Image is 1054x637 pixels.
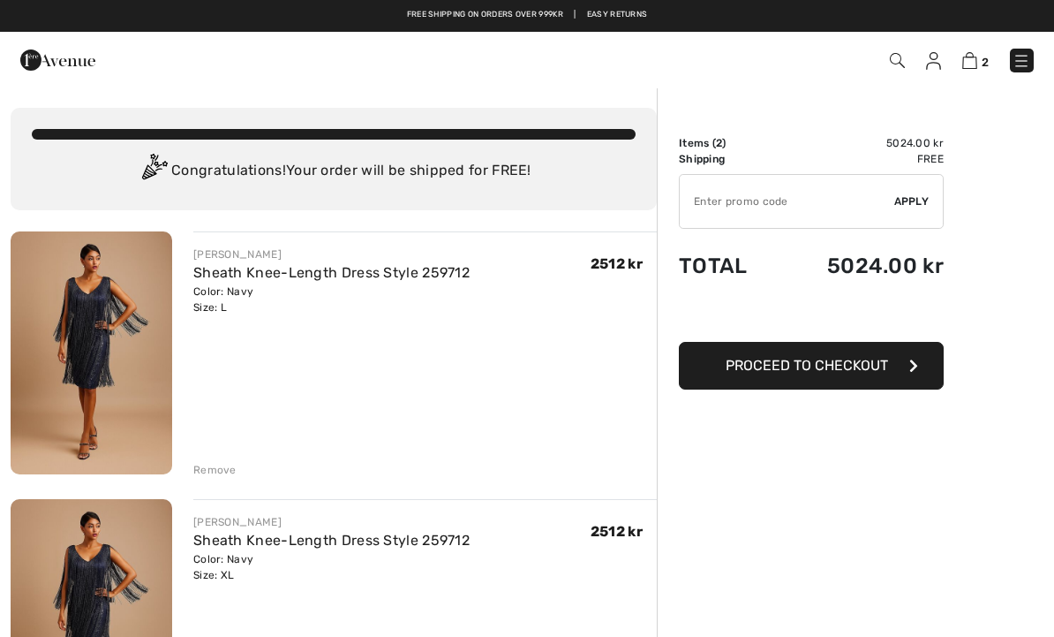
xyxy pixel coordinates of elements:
td: Items ( ) [679,135,777,151]
div: Color: Navy Size: L [193,284,470,315]
td: Free [777,151,944,167]
a: 1ère Avenue [20,50,95,67]
div: Congratulations! Your order will be shipped for FREE! [32,154,636,189]
img: 1ère Avenue [20,42,95,78]
span: 2 [716,137,722,149]
div: Color: Navy Size: XL [193,551,470,583]
img: Menu [1013,52,1030,70]
a: Sheath Knee-Length Dress Style 259712 [193,264,470,281]
input: Promo code [680,175,894,228]
td: Shipping [679,151,777,167]
a: Sheath Knee-Length Dress Style 259712 [193,532,470,549]
span: Apply [894,193,930,209]
div: Remove [193,462,237,478]
img: My Info [926,52,941,70]
img: Congratulation2.svg [136,154,171,189]
div: [PERSON_NAME] [193,246,470,262]
img: Shopping Bag [962,52,977,69]
td: 5024.00 kr [777,135,944,151]
button: Proceed to Checkout [679,342,944,390]
img: Search [890,53,905,68]
span: 2512 kr [591,523,643,540]
span: 2 [982,56,989,69]
a: Easy Returns [587,9,648,21]
span: 2512 kr [591,255,643,272]
iframe: PayPal [679,296,944,336]
div: [PERSON_NAME] [193,514,470,530]
td: 5024.00 kr [777,236,944,296]
a: Free shipping on orders over 999kr [407,9,563,21]
img: Sheath Knee-Length Dress Style 259712 [11,231,172,474]
td: Total [679,236,777,296]
a: 2 [962,49,989,71]
span: | [574,9,576,21]
span: Proceed to Checkout [726,357,888,374]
